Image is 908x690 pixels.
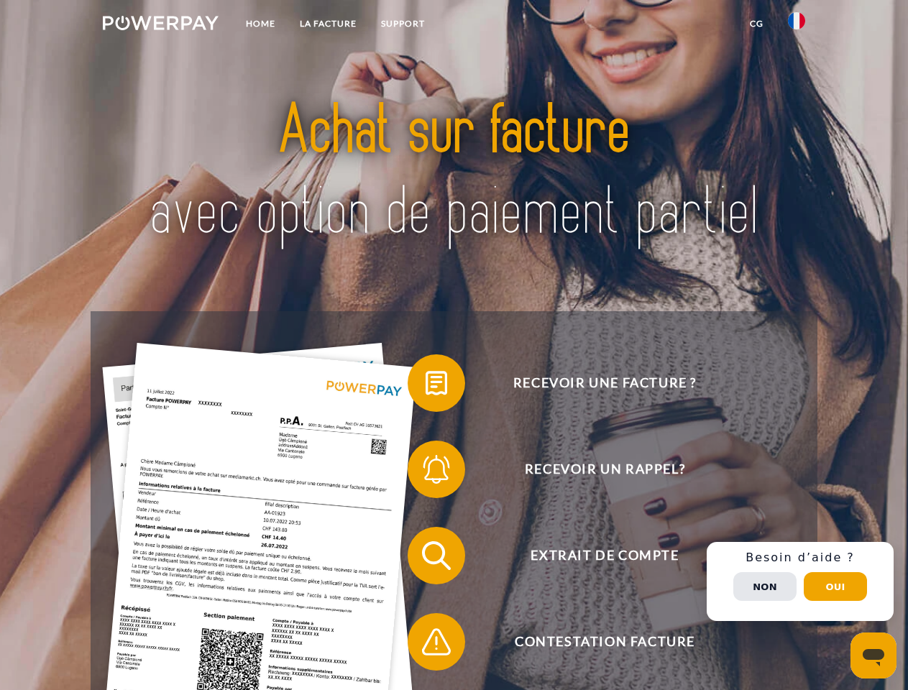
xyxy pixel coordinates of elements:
img: qb_bill.svg [418,365,454,401]
button: Recevoir un rappel? [408,441,781,498]
button: Non [733,572,797,601]
button: Contestation Facture [408,613,781,671]
h3: Besoin d’aide ? [715,551,885,565]
a: CG [738,11,776,37]
img: qb_search.svg [418,538,454,574]
a: LA FACTURE [288,11,369,37]
iframe: Bouton de lancement de la fenêtre de messagerie [850,632,896,678]
button: Extrait de compte [408,527,781,584]
img: logo-powerpay-white.svg [103,16,219,30]
img: qb_bell.svg [418,451,454,487]
img: fr [788,12,805,29]
span: Recevoir un rappel? [428,441,781,498]
button: Recevoir une facture ? [408,354,781,412]
a: Home [234,11,288,37]
a: Support [369,11,437,37]
button: Oui [804,572,867,601]
span: Recevoir une facture ? [428,354,781,412]
div: Schnellhilfe [707,542,894,621]
span: Extrait de compte [428,527,781,584]
img: qb_warning.svg [418,624,454,660]
span: Contestation Facture [428,613,781,671]
img: title-powerpay_fr.svg [137,69,771,275]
